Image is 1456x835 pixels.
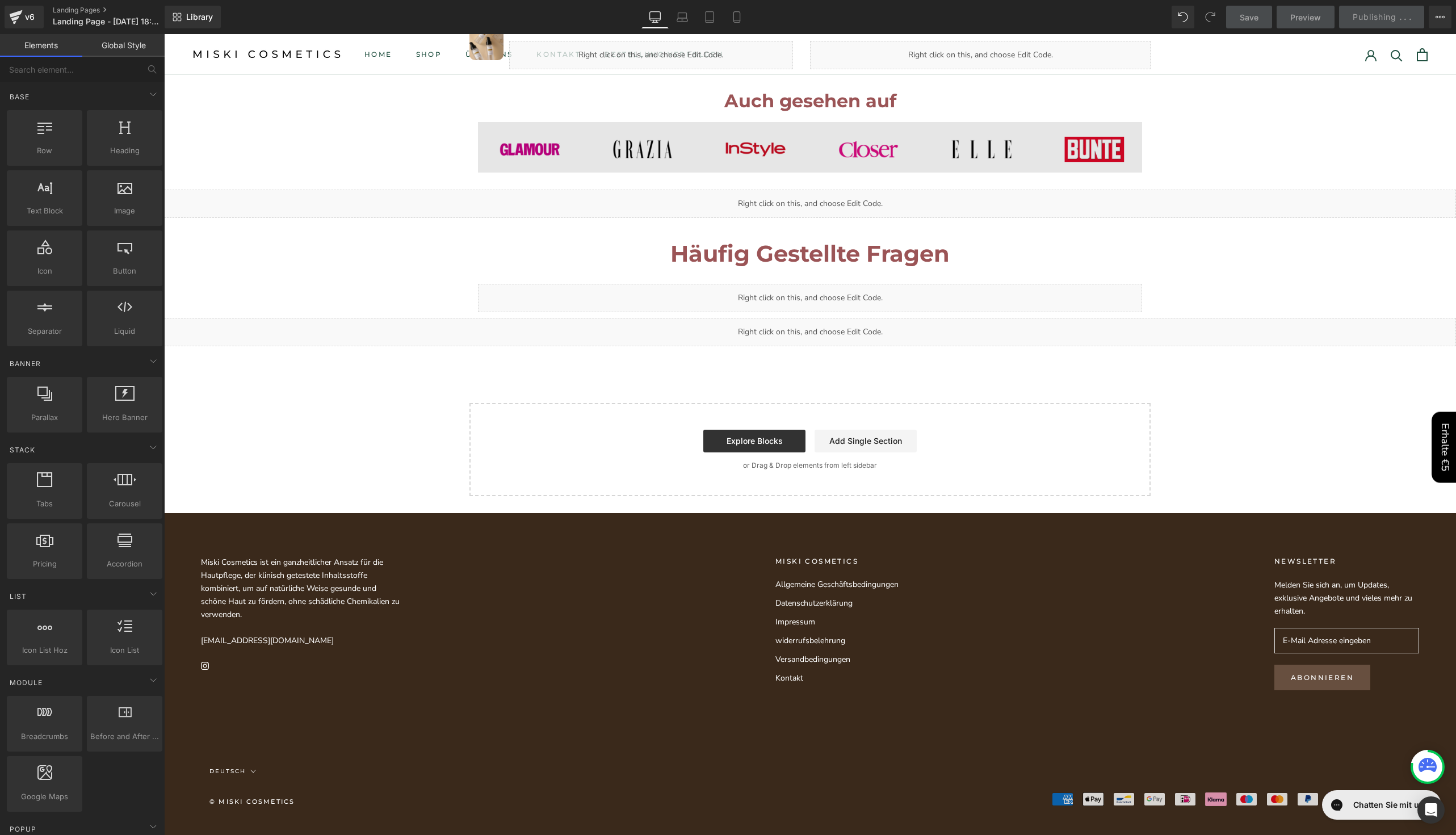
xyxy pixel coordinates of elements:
span: Preview [1290,11,1321,23]
input: E-Mail Adresse eingeben [1110,594,1255,619]
span: Popup [9,824,37,834]
a: Mobile [723,6,750,28]
span: Hero Banner [90,412,159,423]
span: Tabs [10,498,79,510]
h1: Auch gesehen auf [314,52,978,82]
span: Save [1240,11,1258,23]
span: Separator [10,325,79,337]
span: Button [90,265,159,277]
span: Text Block [10,205,79,217]
a: Explore Blocks [539,396,641,418]
a: v6 [5,6,44,28]
h2: Newsletter [1110,522,1255,533]
a: Desktop [641,6,669,28]
span: Pricing [10,558,79,570]
iframe: Gorgias live chat messenger [1152,752,1281,790]
span: Image [90,205,159,217]
span: Banner [9,358,42,369]
span: Icon [10,265,79,277]
a: Instagram [37,624,45,637]
button: Abonnieren [1110,631,1206,656]
span: Accordion [90,558,159,570]
span: Landing Page - [DATE] 18:23:01 [53,17,162,26]
p: or Drag & Drop elements from left sidebar [324,427,968,435]
a: Tablet [696,6,723,28]
a: Global Style [82,34,165,57]
span: Row [10,145,79,157]
p: Melden Sie sich an, um Updates, exklusive Angebote und vieles mehr zu erhalten. [1110,544,1255,584]
a: Impressum [611,582,735,594]
a: © Miski Cosmetics [45,763,131,771]
span: Before and After Images [90,731,159,742]
p: Miski Cosmetics ist ein ganzheitlicher Ansatz für die Hautpflege, der klinisch getestete Inhaltss... [37,522,236,587]
a: Preview [1277,6,1335,28]
p: [EMAIL_ADDRESS][DOMAIN_NAME] [37,600,236,613]
div: v6 [23,10,37,24]
a: Laptop [669,6,696,28]
a: Versandbedingungen [611,619,735,631]
button: Undo [1172,6,1194,28]
span: Library [186,12,213,22]
span: Parallax [10,412,79,423]
span: Icon List Hoz [10,644,79,656]
span: List [9,591,28,602]
span: Base [9,91,31,102]
a: New Library [165,6,221,28]
a: Landing Pages [53,6,183,15]
span: Breadcrumbs [10,731,79,742]
span: Icon List [90,644,159,656]
span: Module [9,677,44,688]
span: Carousel [90,498,159,510]
button: More [1429,6,1451,28]
a: Kontakt [611,638,735,650]
button: Redo [1199,6,1222,28]
button: Deutsch [45,732,92,744]
a: Datenschutzerklärung [611,563,735,575]
h1: Häufig Gestellte Fragen [314,201,978,238]
h2: MISKI COSMETICS [611,522,735,533]
div: Open Intercom Messenger [1417,796,1445,824]
span: Heading [90,145,159,157]
a: widerrufsbelehrung [611,601,735,612]
a: Allgemeine Geschäftsbedingungen [611,544,735,556]
span: Google Maps [10,791,79,803]
a: Add Single Section [651,396,753,418]
span: Liquid [90,325,159,337]
span: Stack [9,444,36,455]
